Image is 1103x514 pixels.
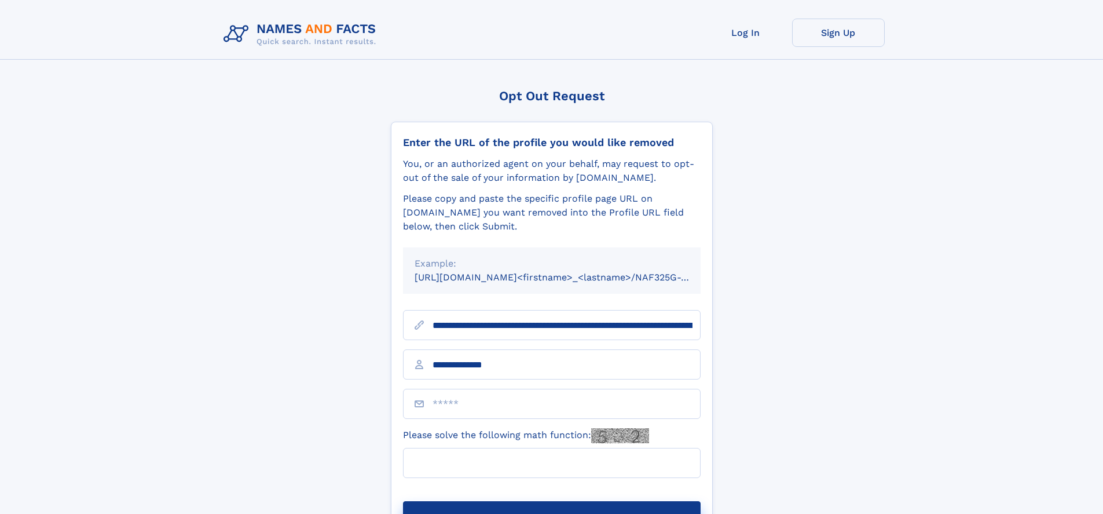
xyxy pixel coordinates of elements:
div: You, or an authorized agent on your behalf, may request to opt-out of the sale of your informatio... [403,157,701,185]
label: Please solve the following math function: [403,428,649,443]
div: Example: [415,257,689,271]
div: Opt Out Request [391,89,713,103]
small: [URL][DOMAIN_NAME]<firstname>_<lastname>/NAF325G-xxxxxxxx [415,272,723,283]
a: Sign Up [792,19,885,47]
div: Enter the URL of the profile you would like removed [403,136,701,149]
a: Log In [699,19,792,47]
img: Logo Names and Facts [219,19,386,50]
div: Please copy and paste the specific profile page URL on [DOMAIN_NAME] you want removed into the Pr... [403,192,701,234]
